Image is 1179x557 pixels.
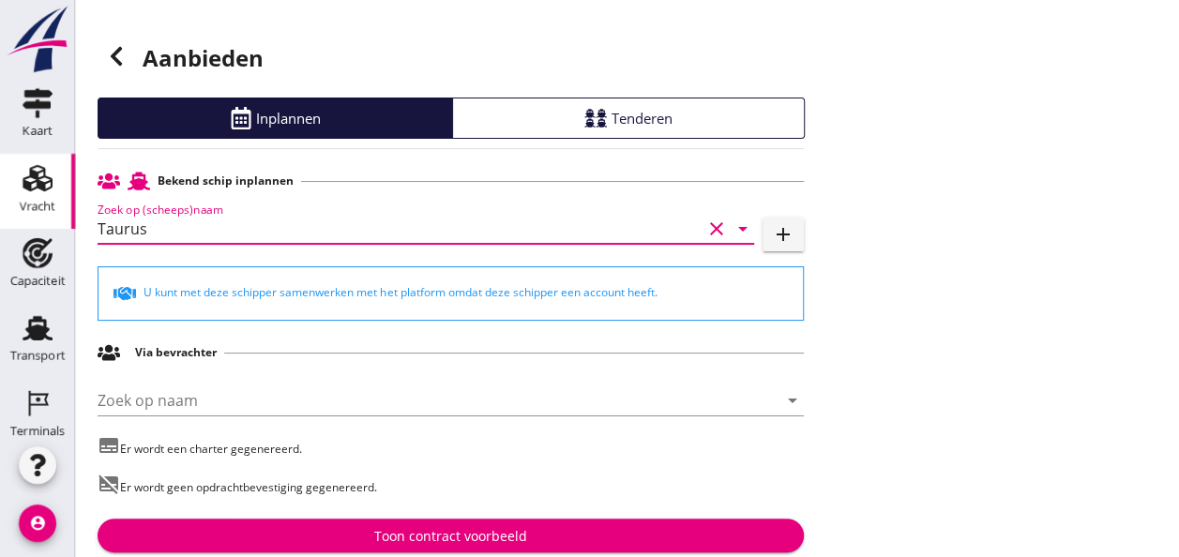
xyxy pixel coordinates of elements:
button: Toon contract voorbeeld [98,519,804,552]
p: Er wordt een charter gegenereerd. [98,434,804,458]
i: account_circle [19,504,56,542]
i: arrow_drop_down [781,389,804,412]
div: Transport [10,350,66,362]
div: U kunt met deze schipper samenwerken met het platform omdat deze schipper een account heeft. [113,282,788,305]
a: Inplannen [98,98,453,139]
div: Terminals [10,425,65,437]
div: Kaart [23,125,53,137]
h1: Aanbieden [98,38,804,83]
i: arrow_drop_down [732,218,754,240]
h2: Bekend schip inplannen [158,173,294,189]
h2: Via bevrachter [135,344,217,361]
img: logo-small.a267ee39.svg [4,5,71,74]
div: Toon contract voorbeeld [374,526,527,546]
a: Tenderen [452,98,804,139]
i: add [772,223,794,246]
i: subtitles [98,434,120,457]
input: Zoek op (scheeps)naam [98,214,702,244]
div: Vracht [20,200,56,212]
div: Inplannen [106,107,445,129]
p: Er wordt geen opdrachtbevestiging gegenereerd. [98,473,804,496]
input: Zoek op naam [98,385,751,415]
i: clear [705,218,728,240]
i: subtitles_off [98,473,120,495]
div: Capaciteit [10,275,66,287]
div: Tenderen [461,107,795,129]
